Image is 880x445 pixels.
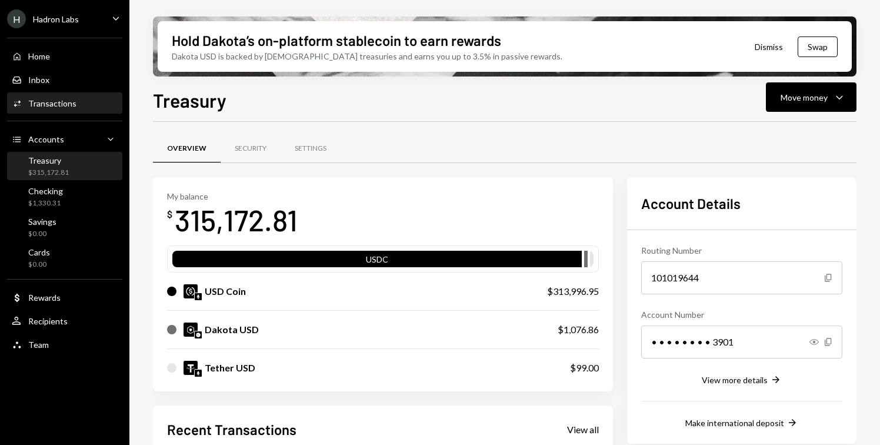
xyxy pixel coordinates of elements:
a: View all [567,423,599,436]
div: Transactions [28,98,76,108]
img: USDT [184,361,198,375]
a: Savings$0.00 [7,213,122,241]
a: Home [7,45,122,67]
div: 101019644 [641,261,842,294]
div: $313,996.95 [547,284,599,298]
a: Cards$0.00 [7,244,122,272]
h2: Recent Transactions [167,420,296,439]
button: Make international deposit [685,417,798,430]
div: Inbox [28,75,49,85]
div: USDC [172,253,582,270]
div: $0.00 [28,229,56,239]
div: • • • • • • • • 3901 [641,326,842,358]
div: Cards [28,247,50,257]
div: My balance [167,191,298,201]
img: DKUSD [184,323,198,337]
img: USDC [184,284,198,298]
a: Transactions [7,92,122,114]
div: Account Number [641,308,842,321]
a: Team [7,334,122,355]
div: USD Coin [205,284,246,298]
div: Hold Dakota’s on-platform stablecoin to earn rewards [172,31,501,50]
div: Rewards [28,293,61,303]
div: Routing Number [641,244,842,257]
div: Dakota USD is backed by [DEMOGRAPHIC_DATA] treasuries and earns you up to 3.5% in passive rewards. [172,50,562,62]
div: Savings [28,217,56,227]
div: $99.00 [570,361,599,375]
button: Swap [798,36,838,57]
div: Treasury [28,155,69,165]
button: Dismiss [740,33,798,61]
a: Recipients [7,310,122,331]
div: $315,172.81 [28,168,69,178]
div: Home [28,51,50,61]
a: Checking$1,330.31 [7,182,122,211]
div: H [7,9,26,28]
img: base-mainnet [195,331,202,338]
div: Move money [781,91,828,104]
div: $1,076.86 [558,323,599,337]
div: Accounts [28,134,64,144]
a: Accounts [7,128,122,150]
div: $ [167,208,172,220]
div: Checking [28,186,63,196]
h1: Treasury [153,88,226,112]
div: View more details [702,375,768,385]
div: Team [28,340,49,350]
div: View all [567,424,599,436]
a: Inbox [7,69,122,90]
div: 315,172.81 [175,201,298,238]
button: Move money [766,82,856,112]
h2: Account Details [641,194,842,213]
a: Settings [281,134,341,164]
div: Security [235,144,266,154]
a: Treasury$315,172.81 [7,152,122,180]
button: View more details [702,374,782,387]
div: $0.00 [28,260,50,270]
div: Tether USD [205,361,255,375]
div: Settings [295,144,326,154]
img: ethereum-mainnet [195,293,202,300]
a: Overview [153,134,221,164]
div: Make international deposit [685,418,784,428]
div: Recipients [28,316,68,326]
div: Dakota USD [205,323,259,337]
div: Hadron Labs [33,14,79,24]
div: $1,330.31 [28,198,63,208]
img: ethereum-mainnet [195,370,202,377]
div: Overview [167,144,206,154]
a: Rewards [7,287,122,308]
a: Security [221,134,281,164]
